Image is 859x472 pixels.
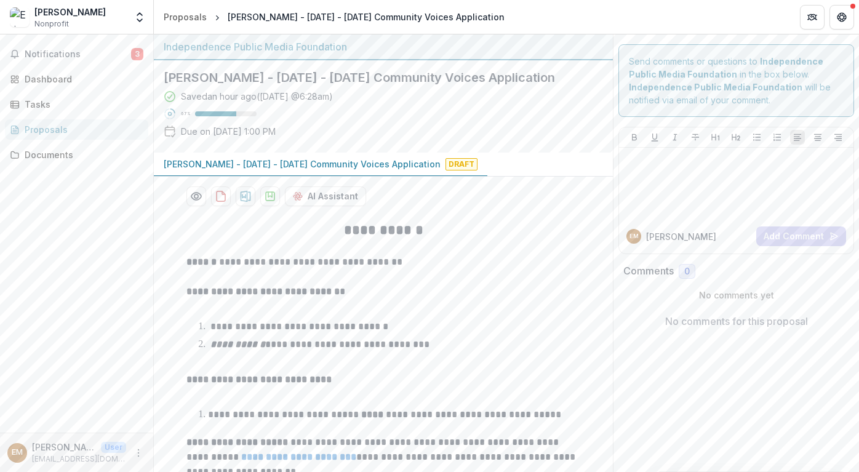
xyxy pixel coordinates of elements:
[684,266,690,277] span: 0
[164,10,207,23] div: Proposals
[646,230,716,243] p: [PERSON_NAME]
[618,44,854,117] div: Send comments or questions to in the box below. will be notified via email of your comment.
[627,130,642,145] button: Bold
[34,18,69,30] span: Nonprofit
[32,454,126,465] p: [EMAIL_ADDRESS][DOMAIN_NAME]
[260,186,280,206] button: download-proposal
[12,449,23,457] div: Erin Morales-Williams
[131,5,148,30] button: Open entity switcher
[770,130,785,145] button: Ordered List
[101,442,126,453] p: User
[749,130,764,145] button: Bullet List
[228,10,505,23] div: [PERSON_NAME] - [DATE] - [DATE] Community Voices Application
[623,265,674,277] h2: Comments
[629,233,639,239] div: Erin Morales-Williams
[25,148,138,161] div: Documents
[181,90,333,103] div: Saved an hour ago ( [DATE] @ 6:28am )
[34,6,106,18] div: [PERSON_NAME]
[688,130,703,145] button: Strike
[159,8,212,26] a: Proposals
[800,5,825,30] button: Partners
[810,130,825,145] button: Align Center
[131,48,143,60] span: 3
[831,130,845,145] button: Align Right
[186,186,206,206] button: Preview 762c2607-b719-48a7-a55c-214dc122f573-0.pdf
[5,94,148,114] a: Tasks
[5,69,148,89] a: Dashboard
[211,186,231,206] button: download-proposal
[159,8,509,26] nav: breadcrumb
[668,130,682,145] button: Italicize
[32,441,96,454] p: [PERSON_NAME]
[708,130,723,145] button: Heading 1
[647,130,662,145] button: Underline
[629,82,802,92] strong: Independence Public Media Foundation
[25,49,131,60] span: Notifications
[829,5,854,30] button: Get Help
[665,314,808,329] p: No comments for this proposal
[164,39,603,54] div: Independence Public Media Foundation
[236,186,255,206] button: download-proposal
[25,73,138,86] div: Dashboard
[5,145,148,165] a: Documents
[164,70,583,85] h2: [PERSON_NAME] - [DATE] - [DATE] Community Voices Application
[285,186,366,206] button: AI Assistant
[756,226,846,246] button: Add Comment
[181,110,190,118] p: 67 %
[623,289,849,302] p: No comments yet
[25,123,138,136] div: Proposals
[25,98,138,111] div: Tasks
[131,446,146,460] button: More
[10,7,30,27] img: Erin Morales-Williams
[790,130,805,145] button: Align Left
[181,125,276,138] p: Due on [DATE] 1:00 PM
[5,119,148,140] a: Proposals
[445,158,477,170] span: Draft
[5,44,148,64] button: Notifications3
[729,130,743,145] button: Heading 2
[164,158,441,170] p: [PERSON_NAME] - [DATE] - [DATE] Community Voices Application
